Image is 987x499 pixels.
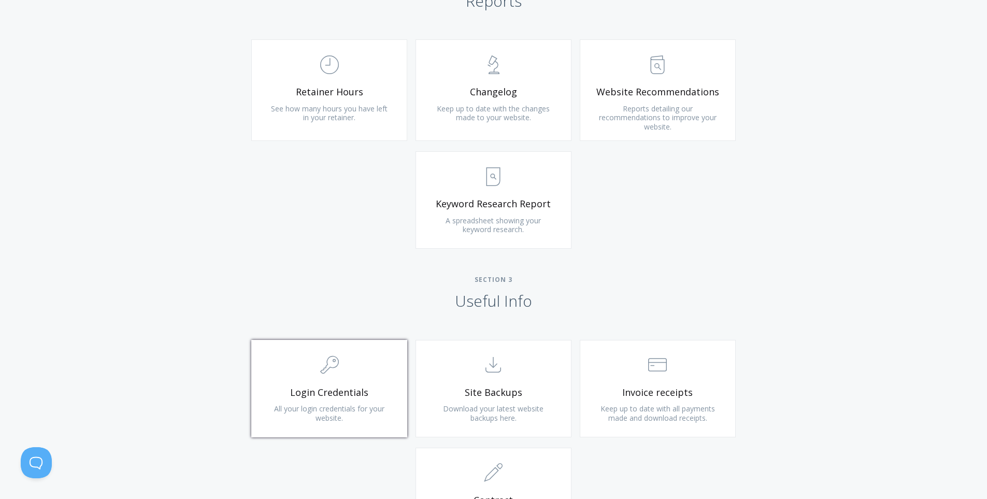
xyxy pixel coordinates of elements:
span: Keep up to date with all payments made and download receipts. [600,404,715,423]
span: Invoice receipts [596,387,720,398]
span: A spreadsheet showing your keyword research. [446,216,541,235]
a: Keyword Research Report A spreadsheet showing your keyword research. [416,151,571,249]
span: Login Credentials [267,387,391,398]
span: Reports detailing our recommendations to improve your website. [599,104,717,132]
a: Login Credentials All your login credentials for your website. [251,340,407,437]
span: Retainer Hours [267,86,391,98]
span: Download your latest website backups here. [443,404,543,423]
span: Site Backups [432,387,555,398]
span: Website Recommendations [596,86,720,98]
span: Keep up to date with the changes made to your website. [437,104,550,123]
a: Retainer Hours See how many hours you have left in your retainer. [251,39,407,141]
a: Site Backups Download your latest website backups here. [416,340,571,437]
span: All your login credentials for your website. [274,404,384,423]
span: Changelog [432,86,555,98]
a: Invoice receipts Keep up to date with all payments made and download receipts. [580,340,736,437]
iframe: Toggle Customer Support [21,447,52,478]
a: Website Recommendations Reports detailing our recommendations to improve your website. [580,39,736,141]
a: Changelog Keep up to date with the changes made to your website. [416,39,571,141]
span: Keyword Research Report [432,198,555,210]
span: See how many hours you have left in your retainer. [271,104,388,123]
